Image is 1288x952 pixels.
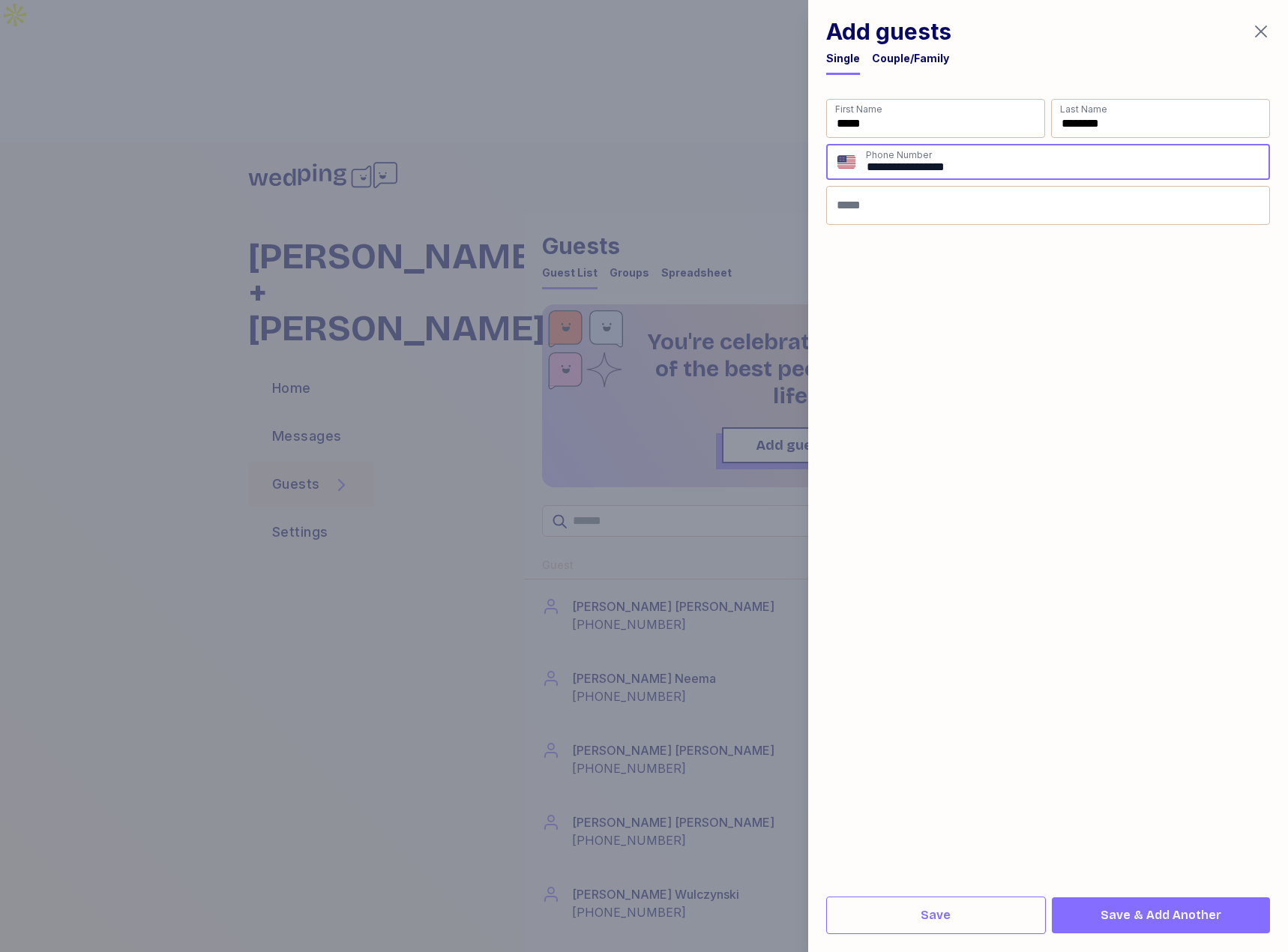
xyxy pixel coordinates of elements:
span: Save [921,906,951,924]
h1: Add guests [826,18,951,45]
div: Single [826,51,860,66]
input: First Name [826,99,1045,138]
div: Couple/Family [872,51,949,66]
input: Last Name [1051,99,1270,138]
input: Email [826,186,1270,225]
button: Save & Add Another [1052,897,1270,933]
span: Save & Add Another [1101,906,1221,924]
button: Save [826,897,1046,934]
